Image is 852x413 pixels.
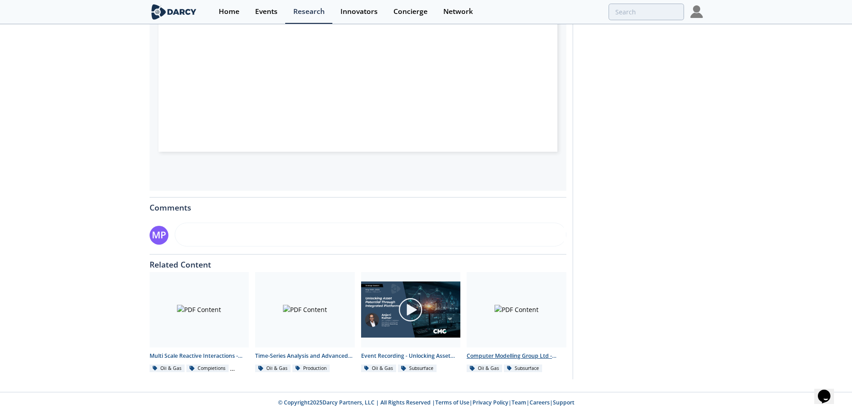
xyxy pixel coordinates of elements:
[255,365,291,373] div: Oil & Gas
[361,281,461,338] img: Video Content
[398,297,423,322] img: play-chapters-gray.svg
[146,272,252,373] a: PDF Content Multi Scale Reactive Interactions - Market Map Oil & Gas Completions
[530,399,550,406] a: Careers
[150,365,185,373] div: Oil & Gas
[252,272,358,373] a: PDF Content Time-Series Analysis and Advanced Process Control - Innovator Landscape Oil & Gas Pro...
[358,272,464,373] a: Video Content Event Recording - Unlocking Asset Potential Through Integrated Platforms Oil & Gas ...
[467,352,566,360] div: Computer Modelling Group Ltd - Leveraging Integrated Production Systems Models for Maximizing Ass...
[512,399,526,406] a: Team
[255,8,278,15] div: Events
[814,377,843,404] iframe: chat widget
[150,4,199,20] img: logo-wide.svg
[255,352,355,360] div: Time-Series Analysis and Advanced Process Control - Innovator Landscape
[690,5,703,18] img: Profile
[467,365,502,373] div: Oil & Gas
[398,365,437,373] div: Subsurface
[361,352,461,360] div: Event Recording - Unlocking Asset Potential Through Integrated Platforms
[393,8,428,15] div: Concierge
[553,399,574,406] a: Support
[150,226,168,245] div: MP
[464,272,569,373] a: PDF Content Computer Modelling Group Ltd - Leveraging Integrated Production Systems Models for Ma...
[292,365,330,373] div: Production
[609,4,684,20] input: Advanced Search
[443,8,473,15] div: Network
[150,255,566,269] div: Related Content
[361,365,397,373] div: Oil & Gas
[219,8,239,15] div: Home
[340,8,378,15] div: Innovators
[435,399,469,406] a: Terms of Use
[504,365,543,373] div: Subsurface
[150,198,566,212] div: Comments
[150,352,249,360] div: Multi Scale Reactive Interactions - Market Map
[293,8,325,15] div: Research
[186,365,229,373] div: Completions
[94,399,759,407] p: © Copyright 2025 Darcy Partners, LLC | All Rights Reserved | | | | |
[472,399,508,406] a: Privacy Policy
